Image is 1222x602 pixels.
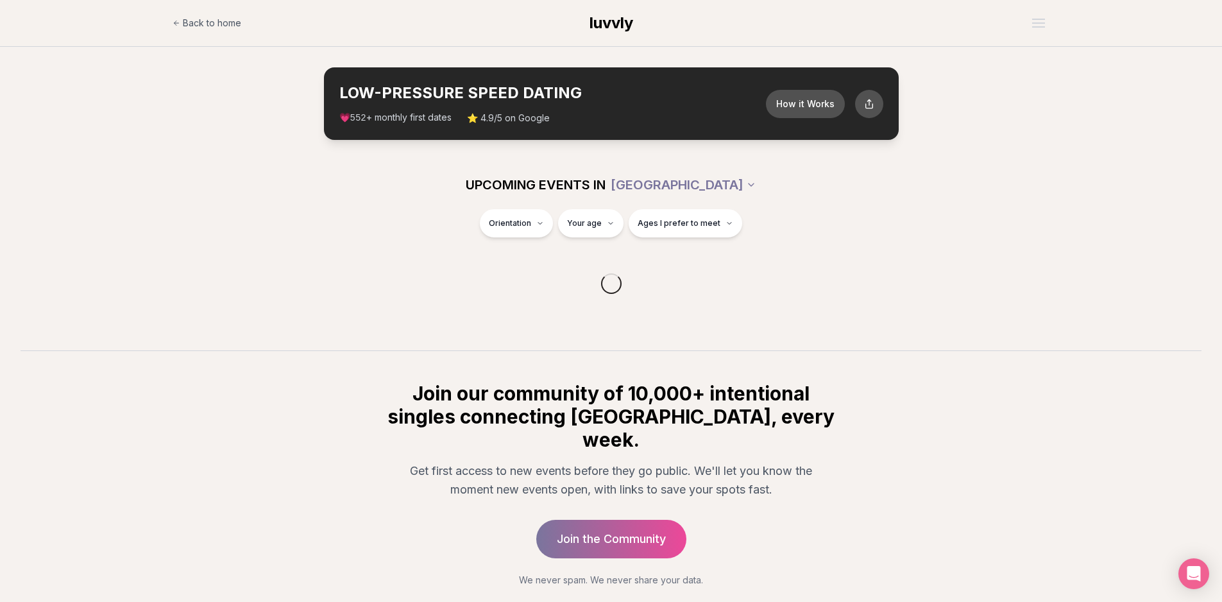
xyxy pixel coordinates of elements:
a: Back to home [173,10,241,36]
a: luvvly [590,13,633,33]
h2: Join our community of 10,000+ intentional singles connecting [GEOGRAPHIC_DATA], every week. [386,382,837,451]
span: 💗 + monthly first dates [339,111,452,125]
h2: LOW-PRESSURE SPEED DATING [339,83,766,103]
button: Open menu [1027,13,1050,33]
span: Ages I prefer to meet [638,218,720,228]
span: Your age [567,218,602,228]
button: Ages I prefer to meet [629,209,742,237]
span: ⭐ 4.9/5 on Google [467,112,550,125]
p: We never spam. We never share your data. [386,574,837,587]
span: 552 [350,113,366,123]
div: Open Intercom Messenger [1178,558,1209,589]
span: Orientation [489,218,531,228]
span: luvvly [590,13,633,32]
a: Join the Community [536,520,686,558]
button: Your age [558,209,624,237]
p: Get first access to new events before they go public. We'll let you know the moment new events op... [396,461,827,499]
button: How it Works [766,90,845,118]
button: [GEOGRAPHIC_DATA] [611,171,756,199]
button: Orientation [480,209,553,237]
span: UPCOMING EVENTS IN [466,176,606,194]
span: Back to home [183,17,241,30]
